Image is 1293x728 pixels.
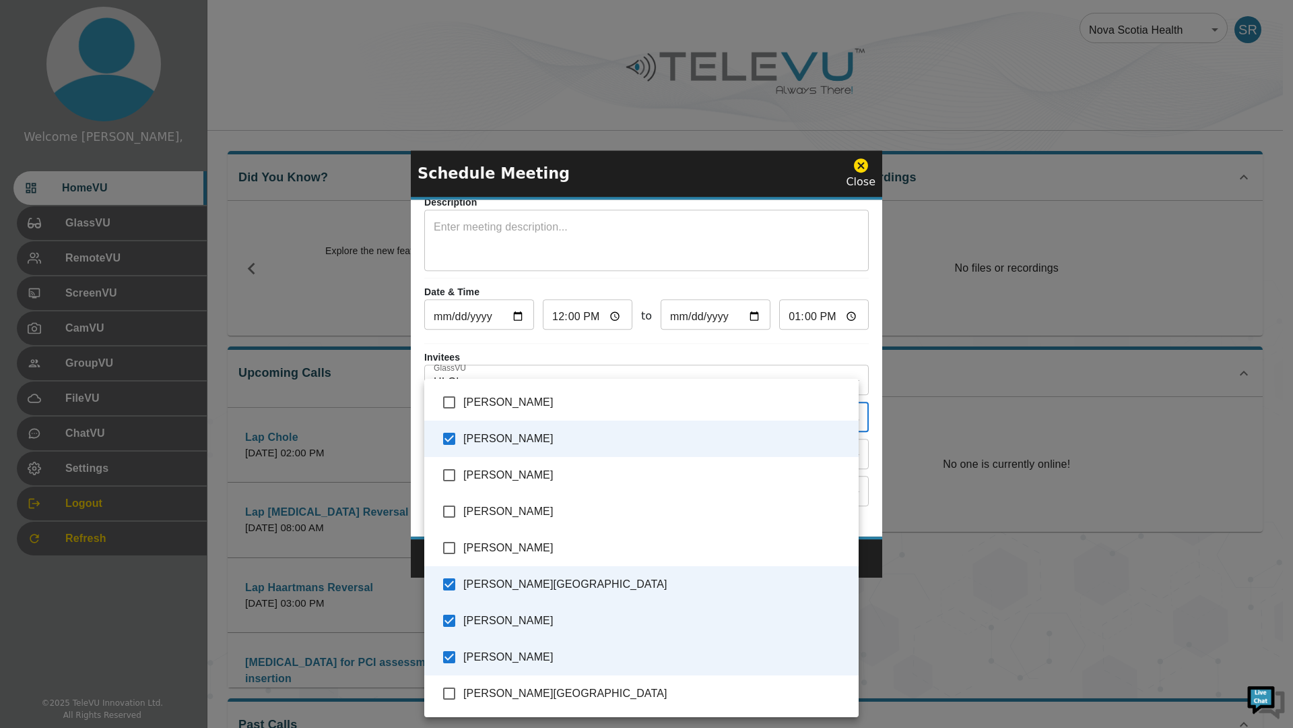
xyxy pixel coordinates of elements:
[221,7,253,39] div: Minimize live chat window
[7,368,257,415] textarea: Type your message and hit 'Enter'
[463,394,848,411] span: [PERSON_NAME]
[70,71,226,88] div: Chat with us now
[463,613,848,629] span: [PERSON_NAME]
[463,431,848,447] span: [PERSON_NAME]
[78,170,186,306] span: We're online!
[463,467,848,483] span: [PERSON_NAME]
[463,504,848,520] span: [PERSON_NAME]
[463,686,848,702] span: [PERSON_NAME][GEOGRAPHIC_DATA]
[463,576,848,593] span: [PERSON_NAME][GEOGRAPHIC_DATA]
[463,540,848,556] span: [PERSON_NAME]
[1246,681,1286,721] img: Chat Widget
[463,649,848,665] span: [PERSON_NAME]
[23,63,57,96] img: d_736959983_company_1615157101543_736959983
